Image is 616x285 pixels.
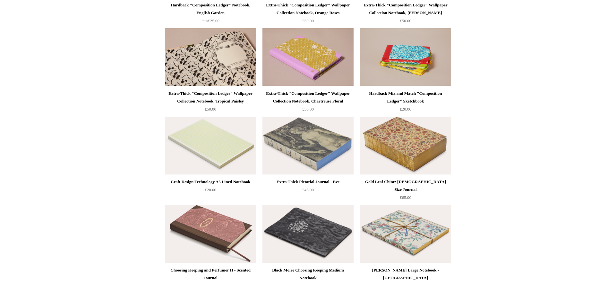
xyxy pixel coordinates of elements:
span: £50.00 [400,18,411,23]
span: £20.00 [400,107,411,111]
span: £50.00 [302,107,314,111]
div: Extra-Thick "Composition Ledger" Wallpaper Collection Notebook, Orange Roses [264,1,352,17]
span: £25.00 [201,18,219,23]
div: Extra-Thick "Composition Ledger" Wallpaper Collection Notebook, Tropical Paisley [167,90,254,105]
a: Extra-Thick "Composition Ledger" Wallpaper Collection Notebook, Tropical Paisley £50.00 [165,90,256,116]
a: Hardback Mix and Match "Composition Ledger" Sketchbook £20.00 [360,90,451,116]
a: Craft Design Technology A5 Lined Notebook Craft Design Technology A5 Lined Notebook [165,117,256,174]
div: [PERSON_NAME] Large Notebook - [GEOGRAPHIC_DATA] [362,266,449,282]
span: £45.00 [302,187,314,192]
img: Hardback Mix and Match "Composition Ledger" Sketchbook [360,28,451,86]
a: Extra-Thick "Composition Ledger" Wallpaper Collection Notebook, Orange Roses £50.00 [262,1,354,28]
img: Extra-Thick "Composition Ledger" Wallpaper Collection Notebook, Tropical Paisley [165,28,256,86]
img: Extra-Thick "Composition Ledger" Wallpaper Collection Notebook, Chartreuse Floral [262,28,354,86]
div: Extra Thick Pictorial Journal - Eve [264,178,352,186]
a: Extra-Thick "Composition Ledger" Wallpaper Collection Notebook, [PERSON_NAME] £50.00 [360,1,451,28]
a: Extra-Thick "Composition Ledger" Wallpaper Collection Notebook, Tropical Paisley Extra-Thick "Com... [165,28,256,86]
span: £50.00 [205,107,216,111]
a: Gold Leaf Chintz Bible Size Journal Gold Leaf Chintz Bible Size Journal [360,117,451,174]
div: Black Moire Choosing Keeping Medium Notebook [264,266,352,282]
a: Extra Thick Pictorial Journal - Eve Extra Thick Pictorial Journal - Eve [262,117,354,174]
img: Black Moire Choosing Keeping Medium Notebook [262,205,354,263]
a: Antoinette Poisson Large Notebook - Canton Antoinette Poisson Large Notebook - Canton [360,205,451,263]
div: Gold Leaf Chintz [DEMOGRAPHIC_DATA] Size Journal [362,178,449,193]
img: Antoinette Poisson Large Notebook - Canton [360,205,451,263]
div: Hardback "Composition Ledger" Notebook, English Garden [167,1,254,17]
a: Black Moire Choosing Keeping Medium Notebook Black Moire Choosing Keeping Medium Notebook [262,205,354,263]
a: Hardback Mix and Match "Composition Ledger" Sketchbook Hardback Mix and Match "Composition Ledger... [360,28,451,86]
a: Extra-Thick "Composition Ledger" Wallpaper Collection Notebook, Chartreuse Floral £50.00 [262,90,354,116]
div: Craft Design Technology A5 Lined Notebook [167,178,254,186]
img: Craft Design Technology A5 Lined Notebook [165,117,256,174]
div: Extra-Thick "Composition Ledger" Wallpaper Collection Notebook, Chartreuse Floral [264,90,352,105]
a: Choosing Keeping and Perfumer H - Scented Journal Choosing Keeping and Perfumer H - Scented Journal [165,205,256,263]
span: £65.00 [400,195,411,200]
img: Choosing Keeping and Perfumer H - Scented Journal [165,205,256,263]
div: Choosing Keeping and Perfumer H - Scented Journal [167,266,254,282]
img: Gold Leaf Chintz Bible Size Journal [360,117,451,174]
a: Craft Design Technology A5 Lined Notebook £20.00 [165,178,256,204]
a: Gold Leaf Chintz [DEMOGRAPHIC_DATA] Size Journal £65.00 [360,178,451,204]
img: Extra Thick Pictorial Journal - Eve [262,117,354,174]
div: Hardback Mix and Match "Composition Ledger" Sketchbook [362,90,449,105]
span: £50.00 [302,18,314,23]
a: Extra-Thick "Composition Ledger" Wallpaper Collection Notebook, Chartreuse Floral Extra-Thick "Co... [262,28,354,86]
span: £20.00 [205,187,216,192]
span: from [201,19,208,23]
div: Extra-Thick "Composition Ledger" Wallpaper Collection Notebook, [PERSON_NAME] [362,1,449,17]
a: Extra Thick Pictorial Journal - Eve £45.00 [262,178,354,204]
a: Hardback "Composition Ledger" Notebook, English Garden from£25.00 [165,1,256,28]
